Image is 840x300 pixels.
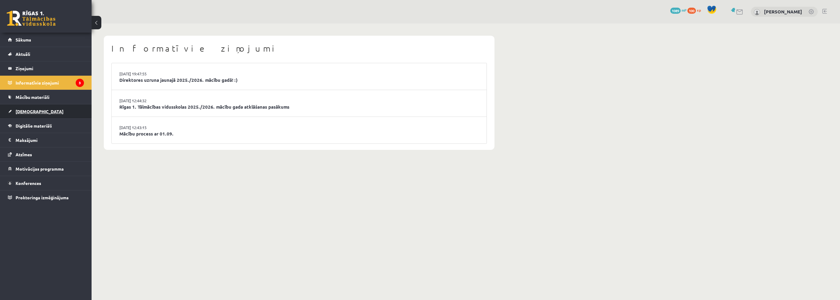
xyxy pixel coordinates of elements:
[682,8,686,13] span: mP
[8,47,84,61] a: Aktuāli
[7,11,56,26] a: Rīgas 1. Tālmācības vidusskola
[119,125,165,131] a: [DATE] 12:43:15
[119,103,479,110] a: Rīgas 1. Tālmācības vidusskolas 2025./2026. mācību gada atklāšanas pasākums
[8,90,84,104] a: Mācību materiāli
[16,51,30,57] span: Aktuāli
[764,9,802,15] a: [PERSON_NAME]
[8,76,84,90] a: Informatīvie ziņojumi3
[8,190,84,204] a: Proktoringa izmēģinājums
[8,133,84,147] a: Maksājumi
[8,176,84,190] a: Konferences
[16,61,84,75] legend: Ziņojumi
[119,130,479,137] a: Mācību process ar 01.09.
[16,180,41,186] span: Konferences
[670,8,681,14] span: 1089
[8,162,84,176] a: Motivācijas programma
[119,71,165,77] a: [DATE] 19:47:55
[111,43,487,54] h1: Informatīvie ziņojumi
[16,133,84,147] legend: Maksājumi
[687,8,704,13] a: 100 xp
[16,76,84,90] legend: Informatīvie ziņojumi
[8,104,84,118] a: [DEMOGRAPHIC_DATA]
[16,109,63,114] span: [DEMOGRAPHIC_DATA]
[119,98,165,104] a: [DATE] 12:44:32
[8,147,84,161] a: Atzīmes
[8,119,84,133] a: Digitālie materiāli
[670,8,686,13] a: 1089 mP
[16,123,52,128] span: Digitālie materiāli
[16,37,31,42] span: Sākums
[687,8,696,14] span: 100
[754,9,760,15] img: Jānis Tāre
[16,195,69,200] span: Proktoringa izmēģinājums
[16,166,64,172] span: Motivācijas programma
[697,8,701,13] span: xp
[16,94,49,100] span: Mācību materiāli
[8,33,84,47] a: Sākums
[119,77,479,84] a: Direktores uzruna jaunajā 2025./2026. mācību gadā! :)
[8,61,84,75] a: Ziņojumi
[16,152,32,157] span: Atzīmes
[76,79,84,87] i: 3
